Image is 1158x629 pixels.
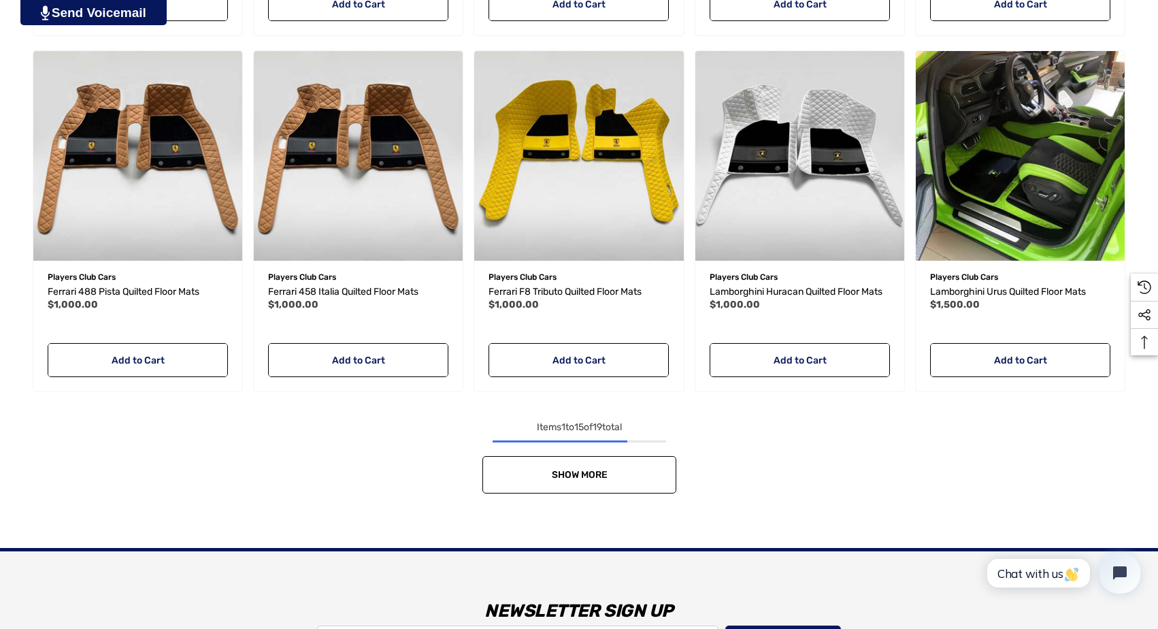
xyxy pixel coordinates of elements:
[561,421,565,433] span: 1
[268,343,448,377] a: Add to Cart
[930,284,1110,300] a: Lamborghini Urus Quilted Floor Mats,$1,500.00
[489,286,642,297] span: Ferrari F8 Tributo Quilted Floor Mats
[930,268,1110,286] p: Players Club Cars
[695,51,904,260] a: Lamborghini Huracan Quilted Floor Mats,$1,000.00
[710,284,890,300] a: Lamborghini Huracan Quilted Floor Mats,$1,000.00
[710,268,890,286] p: Players Club Cars
[972,541,1152,605] iframe: Tidio Chat
[41,5,50,20] img: PjwhLS0gR2VuZXJhdG9yOiBHcmF2aXQuaW8gLS0+PHN2ZyB4bWxucz0iaHR0cDovL3d3dy53My5vcmcvMjAwMC9zdmciIHhtb...
[268,286,418,297] span: Ferrari 458 Italia Quilted Floor Mats
[48,343,228,377] a: Add to Cart
[710,286,882,297] span: Lamborghini Huracan Quilted Floor Mats
[474,51,683,260] a: Ferrari F8 Tributo Quilted Floor Mats,$1,000.00
[710,299,760,310] span: $1,000.00
[268,268,448,286] p: Players Club Cars
[27,419,1131,494] nav: pagination
[33,51,242,260] a: Ferrari 488 Pista Quilted Floor Mats,$1,000.00
[489,268,669,286] p: Players Club Cars
[48,268,228,286] p: Players Club Cars
[930,299,980,310] span: $1,500.00
[593,421,602,433] span: 19
[489,343,669,377] a: Add to Cart
[27,419,1131,436] div: Items to of total
[551,469,607,481] span: Show More
[482,456,676,494] a: Show More
[574,421,584,433] span: 15
[916,51,1125,260] a: Lamborghini Urus Quilted Floor Mats,$1,500.00
[48,284,228,300] a: Ferrari 488 Pista Quilted Floor Mats,$1,000.00
[48,299,98,310] span: $1,000.00
[254,51,463,260] img: Ferrari 458 Italia Quilted Floor Mats
[695,51,904,260] img: Lamborghini Huracan Quilted Floor Mats
[268,299,318,310] span: $1,000.00
[33,51,242,260] img: Ferrari 488 Pista Quilted Floor Mats
[1131,336,1158,349] svg: Top
[489,284,669,300] a: Ferrari F8 Tributo Quilted Floor Mats,$1,000.00
[268,284,448,300] a: Ferrari 458 Italia Quilted Floor Mats,$1,000.00
[489,299,539,310] span: $1,000.00
[48,286,199,297] span: Ferrari 488 Pista Quilted Floor Mats
[1138,280,1151,294] svg: Recently Viewed
[254,51,463,260] a: Ferrari 458 Italia Quilted Floor Mats,$1,000.00
[930,343,1110,377] a: Add to Cart
[1138,308,1151,322] svg: Social Media
[710,343,890,377] a: Add to Cart
[916,51,1125,260] img: Lamborghini Urus Quilted Floor Mats
[474,51,683,260] img: Ferrari F8 Tributo Quilted Floor Mats
[930,286,1086,297] span: Lamborghini Urus Quilted Floor Mats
